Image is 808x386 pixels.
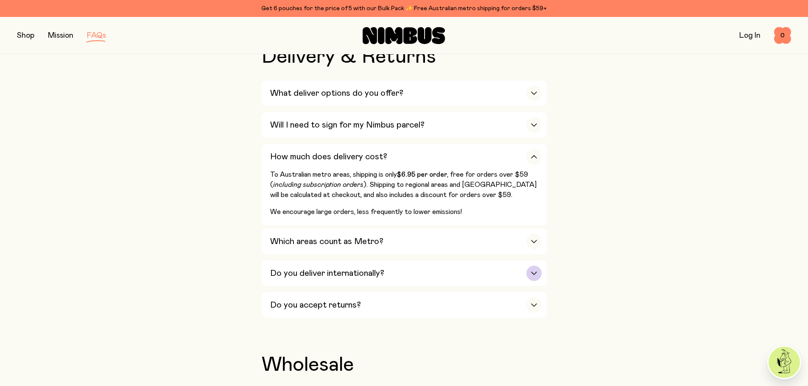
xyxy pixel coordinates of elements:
[262,229,547,254] button: Which areas count as Metro?
[262,355,547,375] h2: Wholesale
[270,120,425,130] h3: Will I need to sign for my Nimbus parcel?
[273,181,363,188] em: including subscription orders
[270,300,361,310] h3: Do you accept returns?
[397,171,447,178] strong: $6.95 per order
[262,292,547,318] button: Do you accept returns?
[87,32,106,39] a: FAQs
[769,347,800,378] img: agent
[262,261,547,286] button: Do you deliver internationally?
[270,88,403,98] h3: What deliver options do you offer?
[739,32,760,39] a: Log In
[774,27,791,44] button: 0
[17,3,791,14] div: Get 6 pouches for the price of 5 with our Bulk Pack ✨ Free Australian metro shipping for orders $59+
[270,169,542,200] p: To Australian metro areas, shipping is only , free for orders over $59 ( ). Shipping to regional ...
[262,144,547,225] button: How much does delivery cost?To Australian metro areas, shipping is only$6.95 per order, free for ...
[262,47,547,67] h2: Delivery & Returns
[270,268,384,278] h3: Do you deliver internationally?
[48,32,73,39] a: Mission
[262,112,547,138] button: Will I need to sign for my Nimbus parcel?
[270,152,387,162] h3: How much does delivery cost?
[270,236,383,247] h3: Which areas count as Metro?
[262,81,547,106] button: What deliver options do you offer?
[270,207,542,217] p: We encourage large orders, less frequently to lower emissions!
